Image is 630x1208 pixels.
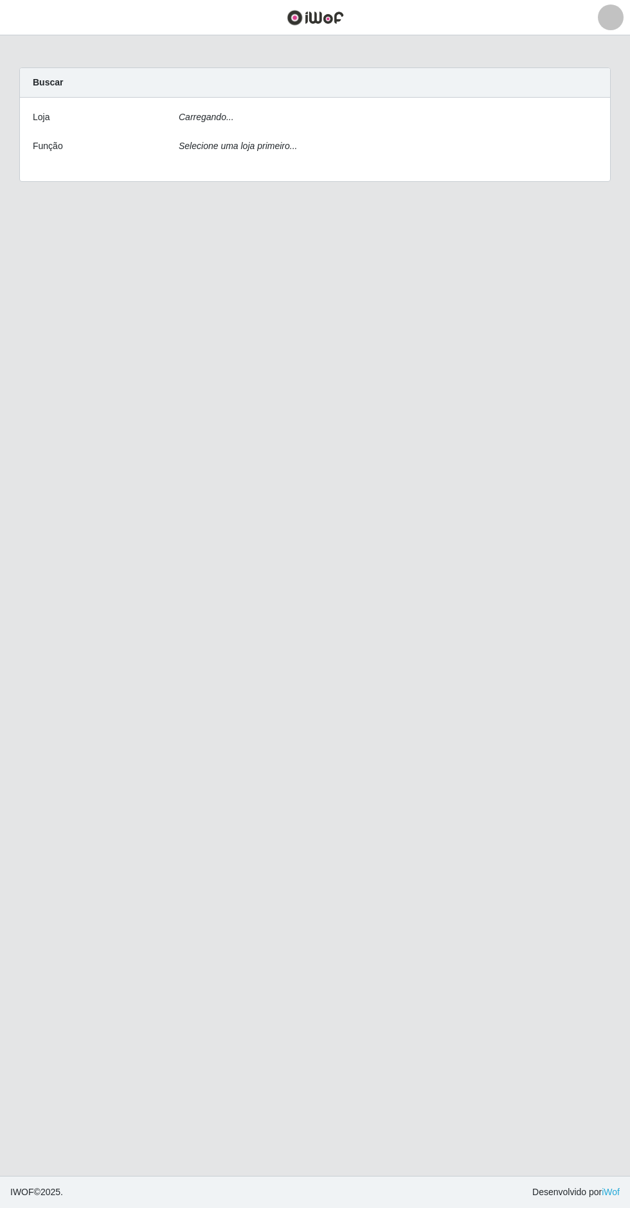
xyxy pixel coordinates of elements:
span: Desenvolvido por [532,1186,620,1199]
span: © 2025 . [10,1186,63,1199]
span: IWOF [10,1187,34,1197]
a: iWof [602,1187,620,1197]
img: CoreUI Logo [287,10,344,26]
label: Loja [33,111,50,124]
i: Carregando... [179,112,234,122]
label: Função [33,139,63,153]
strong: Buscar [33,77,63,87]
i: Selecione uma loja primeiro... [179,141,297,151]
